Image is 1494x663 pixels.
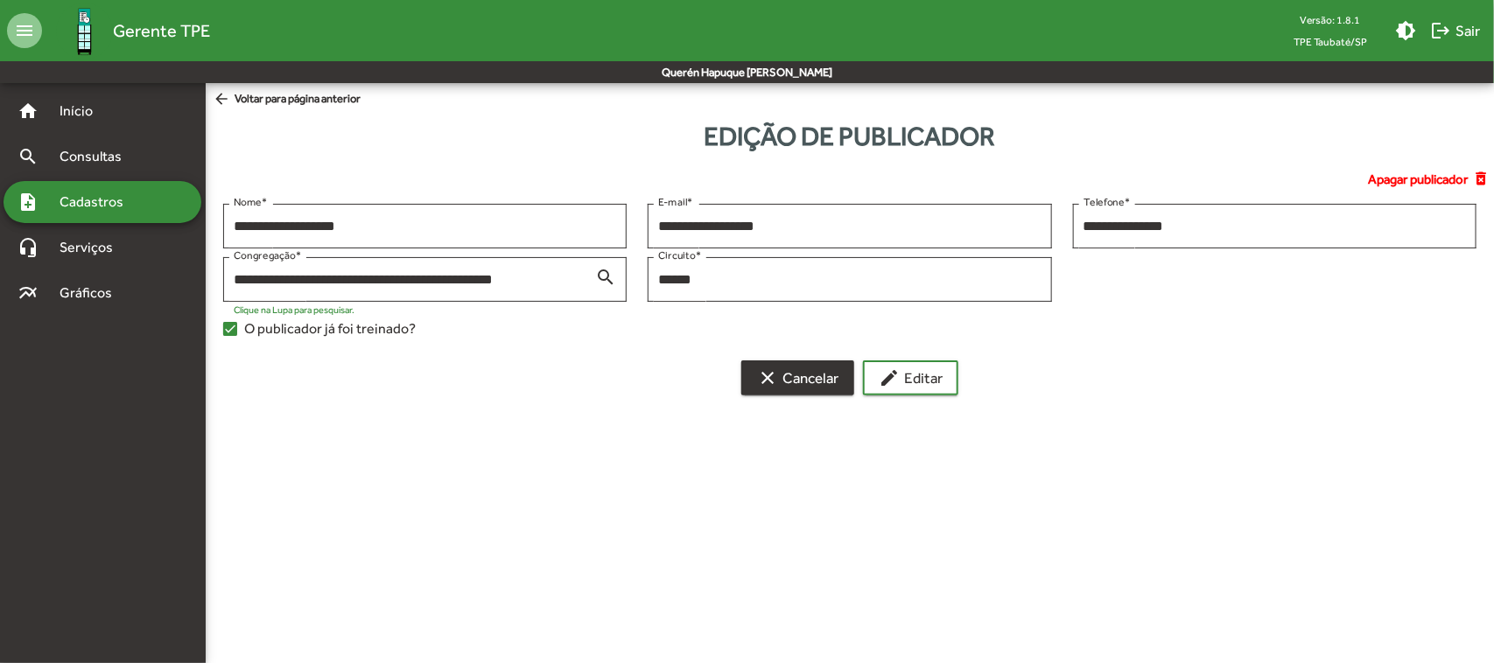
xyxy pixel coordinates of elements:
[1280,31,1381,52] span: TPE Taubaté/SP
[1423,15,1487,46] button: Sair
[1368,170,1468,190] span: Apagar publicador
[1280,9,1381,31] div: Versão: 1.8.1
[595,266,616,287] mat-icon: search
[18,101,39,122] mat-icon: home
[234,304,354,315] mat-hint: Clique na Lupa para pesquisar.
[757,362,838,394] span: Cancelar
[213,90,361,109] span: Voltar para página anterior
[113,17,210,45] span: Gerente TPE
[879,367,900,388] mat-icon: edit
[1430,20,1451,41] mat-icon: logout
[1472,170,1494,189] mat-icon: delete_forever
[7,13,42,48] mat-icon: menu
[18,237,39,258] mat-icon: headset_mic
[244,318,416,339] span: O publicador já foi treinado?
[42,3,210,59] a: Gerente TPE
[56,3,113,59] img: Logo
[49,192,146,213] span: Cadastros
[879,362,943,394] span: Editar
[1395,20,1416,41] mat-icon: brightness_medium
[863,360,958,395] button: Editar
[213,90,235,109] mat-icon: arrow_back
[18,146,39,167] mat-icon: search
[49,146,144,167] span: Consultas
[18,283,39,304] mat-icon: multiline_chart
[206,116,1494,156] div: Edição de publicador
[49,237,137,258] span: Serviços
[741,360,854,395] button: Cancelar
[1430,15,1480,46] span: Sair
[18,192,39,213] mat-icon: note_add
[757,367,778,388] mat-icon: clear
[49,283,136,304] span: Gráficos
[49,101,118,122] span: Início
